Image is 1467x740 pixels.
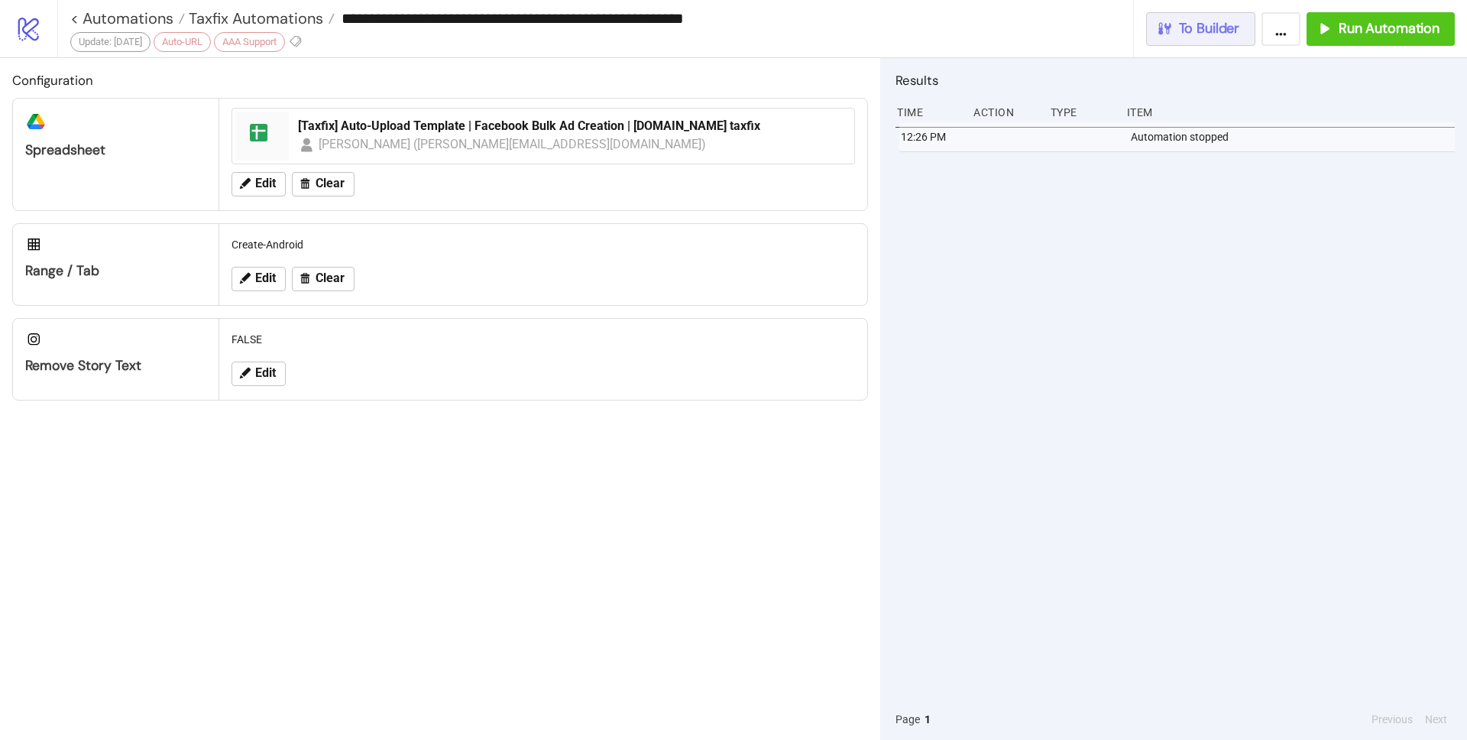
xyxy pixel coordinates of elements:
[25,357,206,375] div: Remove Story Text
[255,366,276,380] span: Edit
[70,11,185,26] a: < Automations
[1261,12,1300,46] button: ...
[25,141,206,159] div: Spreadsheet
[255,177,276,190] span: Edit
[316,177,345,190] span: Clear
[1146,12,1256,46] button: To Builder
[920,711,935,728] button: 1
[1339,20,1439,37] span: Run Automation
[255,271,276,285] span: Edit
[1307,12,1455,46] button: Run Automation
[316,271,345,285] span: Clear
[1420,711,1452,728] button: Next
[895,98,961,127] div: Time
[232,362,286,386] button: Edit
[185,11,335,26] a: Taxfix Automations
[899,122,965,151] div: 12:26 PM
[895,70,1455,90] h2: Results
[12,70,868,90] h2: Configuration
[232,267,286,291] button: Edit
[1367,711,1417,728] button: Previous
[292,172,355,196] button: Clear
[972,98,1038,127] div: Action
[225,230,861,259] div: Create-Android
[1179,20,1240,37] span: To Builder
[25,262,206,280] div: Range / Tab
[292,267,355,291] button: Clear
[214,32,285,52] div: AAA Support
[1129,122,1459,151] div: Automation stopped
[225,325,861,354] div: FALSE
[1125,98,1455,127] div: Item
[185,8,323,28] span: Taxfix Automations
[895,711,920,728] span: Page
[1049,98,1115,127] div: Type
[154,32,211,52] div: Auto-URL
[319,135,707,154] div: [PERSON_NAME] ([PERSON_NAME][EMAIL_ADDRESS][DOMAIN_NAME])
[298,118,845,135] div: [Taxfix] Auto-Upload Template | Facebook Bulk Ad Creation | [DOMAIN_NAME] taxfix
[70,32,151,52] div: Update: [DATE]
[232,172,286,196] button: Edit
